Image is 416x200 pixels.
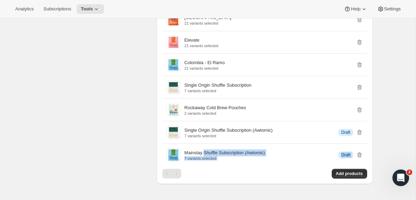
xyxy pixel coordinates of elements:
[15,6,34,12] span: Analytics
[351,6,360,12] span: Help
[184,66,225,70] p: 21 variants selected
[39,4,75,14] button: Subscriptions
[340,4,371,14] button: Help
[166,80,180,94] img: Single Origin Shuffle Subscription
[166,103,180,117] img: Rockaway Cold Brew Pouches
[384,6,401,12] span: Settings
[341,152,350,158] span: Draft
[373,4,405,14] button: Settings
[166,125,180,139] img: Single Origin Shuffle Subscription (Awtomic)
[81,6,93,12] span: Tools
[184,156,265,160] p: 7 variants selected
[184,134,273,138] p: 7 variants selected
[184,37,199,44] p: Elevate
[11,4,38,14] button: Analytics
[43,6,71,12] span: Subscriptions
[162,169,181,179] nav: Pagination
[166,148,180,162] img: Mainstay Shuffle Subscription (Awtomic)
[184,82,251,89] p: Single Origin Shuffle Subscription
[166,35,180,49] img: Elevate
[184,89,251,93] p: 7 variants selected
[407,169,412,175] span: 2
[332,169,367,179] button: Add products
[341,130,350,135] span: Draft
[336,171,363,176] span: Add products
[184,149,265,156] p: Mainstay Shuffle Subscription (Awtomic)
[392,169,409,186] iframe: Intercom live chat
[184,21,231,25] p: 21 variants selected
[184,111,246,115] p: 2 variants selected
[184,44,218,48] p: 21 variants selected
[184,59,225,66] p: Colombia - El Ramo
[184,127,273,134] p: Single Origin Shuffle Subscription (Awtomic)
[184,104,246,111] p: Rockaway Cold Brew Pouches
[166,58,180,72] img: Colombia - El Ramo
[77,4,104,14] button: Tools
